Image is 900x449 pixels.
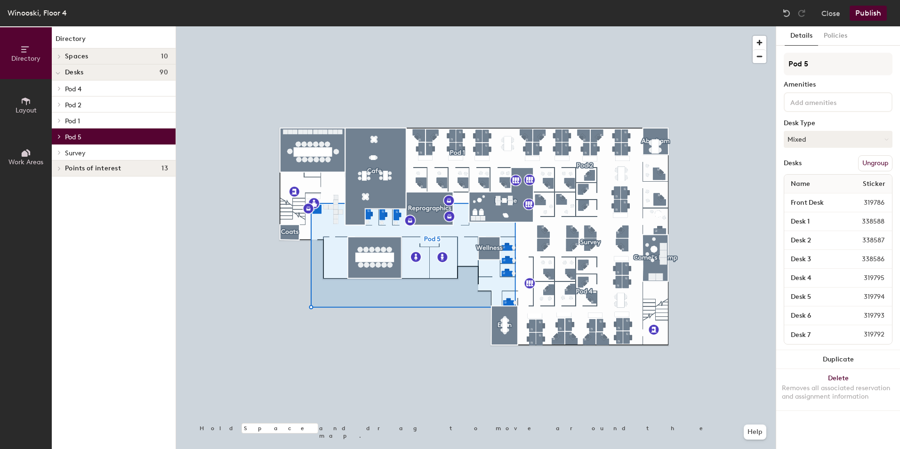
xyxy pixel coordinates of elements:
span: Layout [16,106,37,114]
span: 319793 [841,311,890,321]
input: Unnamed desk [786,290,841,304]
span: Sticker [858,176,890,192]
input: Unnamed desk [786,215,839,228]
span: 319795 [841,273,890,283]
span: Name [786,176,815,192]
span: 319786 [841,198,890,208]
img: Undo [782,8,791,18]
span: 338588 [839,216,890,227]
span: Pod 5 [65,133,81,141]
span: 13 [161,165,168,172]
span: Survey [65,149,86,157]
div: Amenities [784,81,892,88]
button: DeleteRemoves all associated reservation and assignment information [776,369,900,410]
button: Publish [850,6,887,21]
input: Unnamed desk [786,234,840,247]
span: Work Areas [8,158,43,166]
button: Ungroup [858,155,892,171]
h1: Directory [52,34,176,48]
input: Unnamed desk [786,196,841,209]
span: 319792 [841,329,890,340]
span: 90 [160,69,168,76]
span: Pod 1 [65,117,80,125]
button: Help [744,425,766,440]
button: Policies [818,26,853,46]
span: 10 [161,53,168,60]
span: Spaces [65,53,88,60]
input: Unnamed desk [786,253,839,266]
span: 338587 [840,235,890,246]
input: Unnamed desk [786,328,841,341]
button: Details [785,26,818,46]
span: 338586 [839,254,890,265]
input: Unnamed desk [786,309,841,322]
div: Desk Type [784,120,892,127]
span: Points of interest [65,165,121,172]
input: Unnamed desk [786,272,841,285]
div: Removes all associated reservation and assignment information [782,384,894,401]
button: Mixed [784,131,892,148]
input: Add amenities [788,96,873,107]
button: Close [821,6,840,21]
span: Pod 2 [65,101,81,109]
span: Directory [11,55,40,63]
img: Redo [797,8,806,18]
span: Desks [65,69,83,76]
div: Desks [784,160,802,167]
span: 319794 [841,292,890,302]
button: Duplicate [776,350,900,369]
div: Winooski, Floor 4 [8,7,67,19]
span: Pod 4 [65,85,81,93]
